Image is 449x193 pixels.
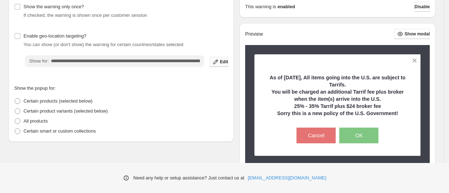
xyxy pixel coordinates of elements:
button: Show modal [394,29,430,39]
strong: You will be charged an additional Tarrif fee plus broker when the item(s) arrive into the U.S. [272,89,404,102]
span: Show for: [29,58,49,64]
span: Show the popup for: [14,85,56,91]
span: Show the warning only once? [24,4,84,9]
p: Certain smart or custom collections [24,128,96,135]
strong: As of [DATE], All items going into the U.S. are subject to Tarrifs. [270,75,406,88]
strong: 25% - 35% Tarrif plus $24 broker fee [294,103,381,109]
span: Enable geo-location targeting? [24,33,86,39]
p: All products [24,118,48,125]
a: [EMAIL_ADDRESS][DOMAIN_NAME] [248,174,326,182]
button: Cancel [296,128,336,143]
strong: enabled [278,3,295,10]
span: Certain products (selected below) [24,98,93,104]
span: Certain product variants (selected below) [24,108,108,114]
span: Show modal [404,31,430,37]
h2: Preview [245,31,263,37]
span: Edit [220,59,228,65]
button: Edit [210,57,228,67]
button: Disable [414,2,430,12]
span: You can show (or don't show) the warning for certain countries/states selected [24,42,184,47]
p: This warning is [245,3,276,10]
strong: Sorry this is a new policy of the U.S. Government! [277,110,398,116]
span: If checked, the warning is shown once per customer session [24,13,147,18]
span: Disable [414,4,430,10]
button: OK [339,128,378,143]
